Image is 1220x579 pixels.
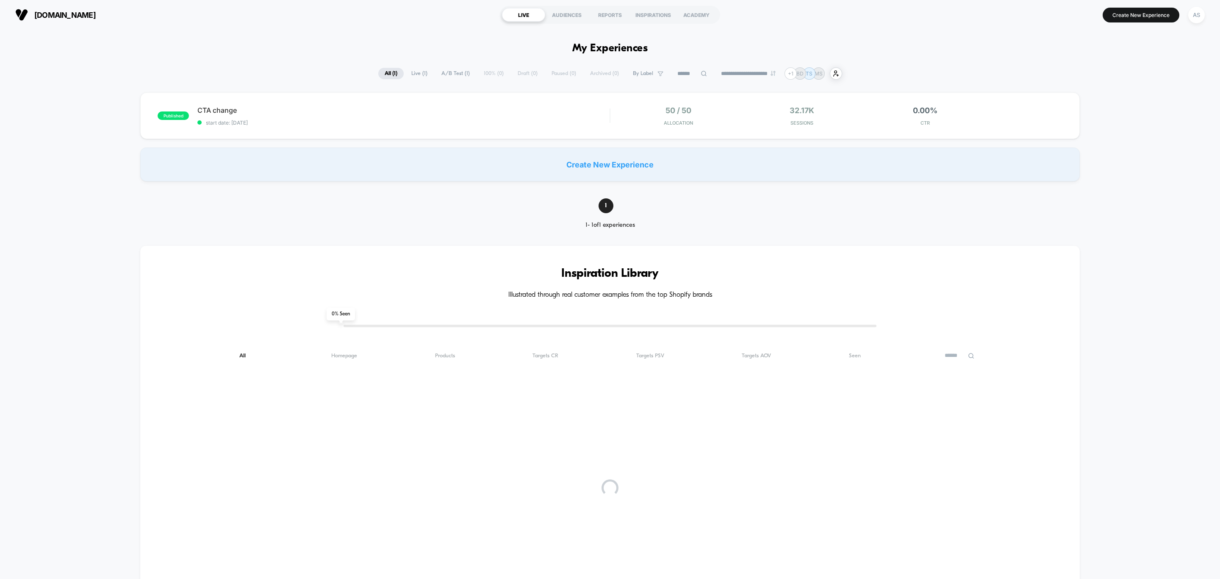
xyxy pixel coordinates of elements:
[405,68,434,79] span: Live ( 1 )
[665,106,691,115] span: 50 / 50
[502,8,545,22] div: LIVE
[742,353,771,359] span: Targets AOV
[158,111,189,120] span: published
[588,8,632,22] div: REPORTS
[13,8,98,22] button: [DOMAIN_NAME]
[633,70,653,77] span: By Label
[675,8,718,22] div: ACADEMY
[742,120,861,126] span: Sessions
[331,353,357,359] span: Homepage
[806,70,812,77] p: TS
[785,67,797,80] div: + 1
[34,11,96,19] span: [DOMAIN_NAME]
[435,68,476,79] span: A/B Test ( 1 )
[532,353,558,359] span: Targets CR
[197,120,610,126] span: start date: [DATE]
[545,8,588,22] div: AUDIENCES
[572,42,648,55] h1: My Experiences
[1188,7,1205,23] div: AS
[166,267,1054,281] h3: Inspiration Library
[796,70,804,77] p: BD
[790,106,814,115] span: 32.17k
[15,8,28,21] img: Visually logo
[166,291,1054,299] h4: Illustrated through real customer examples from the top Shopify brands
[140,148,1080,181] div: Create New Experience
[378,68,404,79] span: All ( 1 )
[636,353,664,359] span: Targets PSV
[327,308,355,320] span: 0 % Seen
[815,70,823,77] p: MS
[849,353,861,359] span: Seen
[664,120,693,126] span: Allocation
[771,71,776,76] img: end
[913,106,937,115] span: 0.00%
[599,198,613,213] span: 1
[239,353,254,359] span: All
[569,222,651,229] div: 1 - 1 of 1 experiences
[197,106,610,114] span: CTA change
[866,120,985,126] span: CTR
[632,8,675,22] div: INSPIRATIONS
[1103,8,1179,22] button: Create New Experience
[435,353,455,359] span: Products
[1186,6,1207,24] button: AS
